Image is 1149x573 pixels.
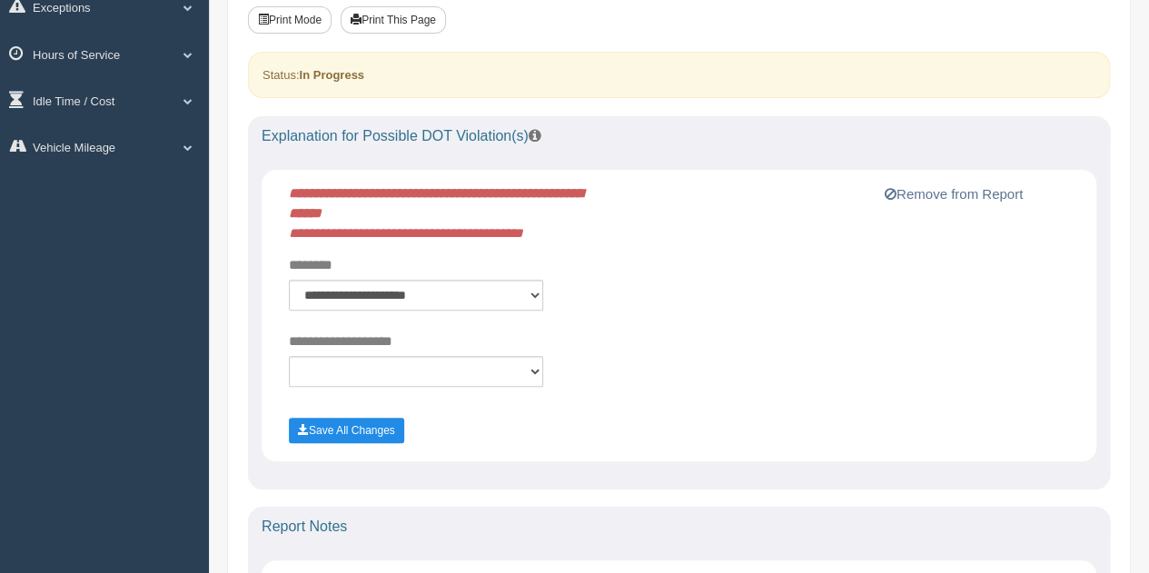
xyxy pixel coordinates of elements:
button: Save [289,418,404,443]
button: Print This Page [341,6,446,34]
button: Print Mode [248,6,332,34]
div: Explanation for Possible DOT Violation(s) [248,116,1110,156]
button: Remove from Report [879,183,1028,205]
div: Report Notes [248,507,1110,547]
strong: In Progress [299,68,364,82]
div: Status: [248,52,1110,98]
